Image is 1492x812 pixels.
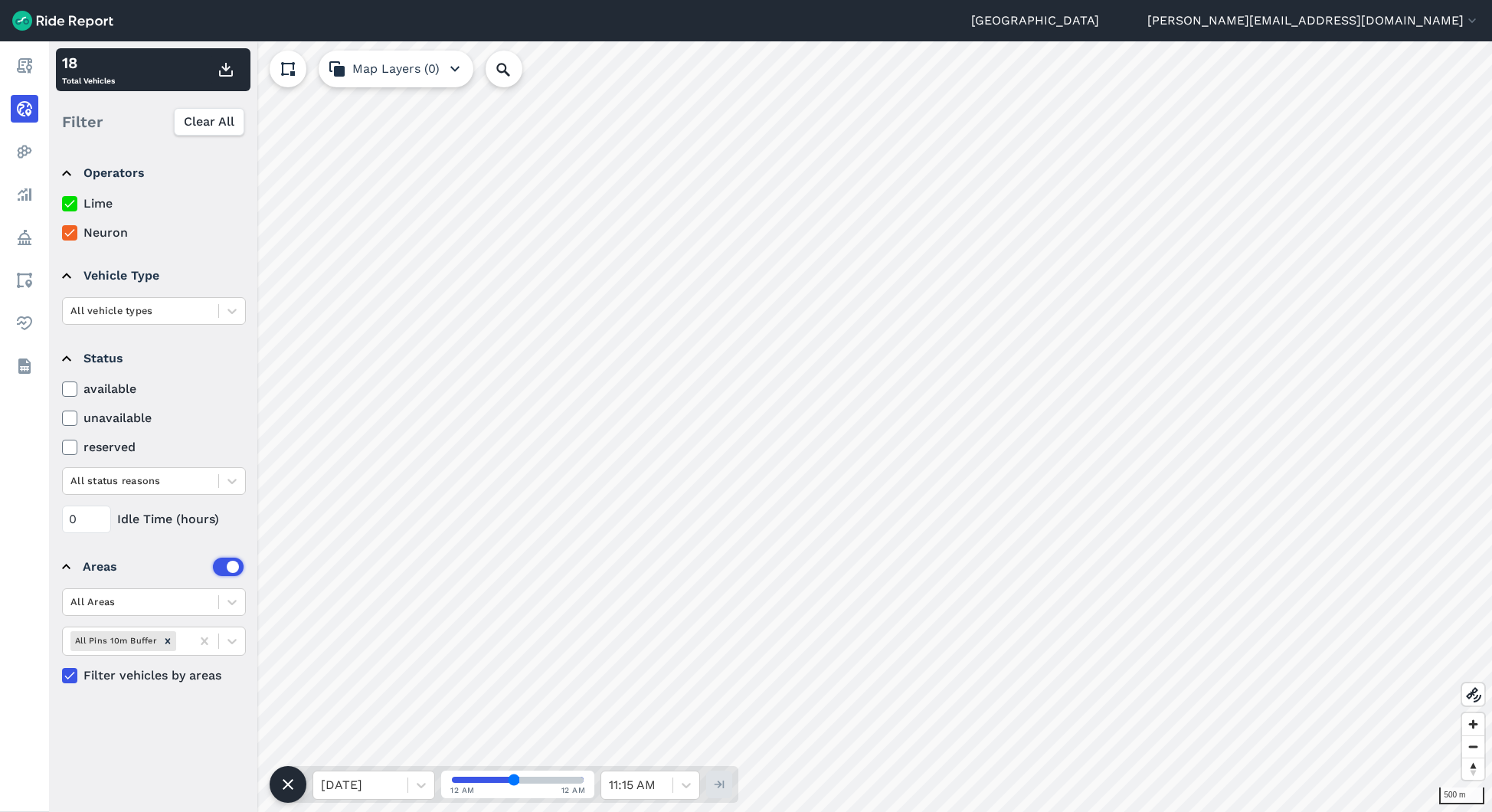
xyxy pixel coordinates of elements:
label: Neuron [62,224,246,242]
a: [GEOGRAPHIC_DATA] [971,11,1099,30]
button: Clear All [174,108,244,136]
button: Zoom out [1462,735,1484,758]
label: available [62,380,246,398]
div: 500 m [1439,787,1485,804]
label: Lime [62,195,246,213]
a: Heatmaps [11,138,38,165]
div: Areas [83,558,244,576]
summary: Areas [62,545,244,588]
a: Datasets [11,352,38,380]
summary: Operators [62,152,244,195]
label: reserved [62,438,246,457]
div: Idle Time (hours) [62,506,246,533]
a: Analyze [11,181,38,208]
a: Areas [11,267,38,294]
div: All Pins 10m Buffer [70,631,159,650]
a: Policy [11,224,38,251]
button: [PERSON_NAME][EMAIL_ADDRESS][DOMAIN_NAME] [1147,11,1480,30]
button: Map Layers (0) [319,51,473,87]
a: Health [11,309,38,337]
button: Reset bearing to north [1462,758,1484,780]
div: 18 [62,51,115,74]
summary: Vehicle Type [62,254,244,297]
div: Total Vehicles [62,51,115,88]
div: Remove All Pins 10m Buffer [159,631,176,650]
img: Ride Report [12,11,113,31]
label: Filter vehicles by areas [62,666,246,685]
a: Realtime [11,95,38,123]
label: unavailable [62,409,246,427]
span: 12 AM [450,784,475,796]
span: 12 AM [561,784,586,796]
canvas: Map [49,41,1492,812]
a: Report [11,52,38,80]
span: Clear All [184,113,234,131]
summary: Status [62,337,244,380]
button: Zoom in [1462,713,1484,735]
div: Filter [56,98,250,146]
input: Search Location or Vehicles [486,51,547,87]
